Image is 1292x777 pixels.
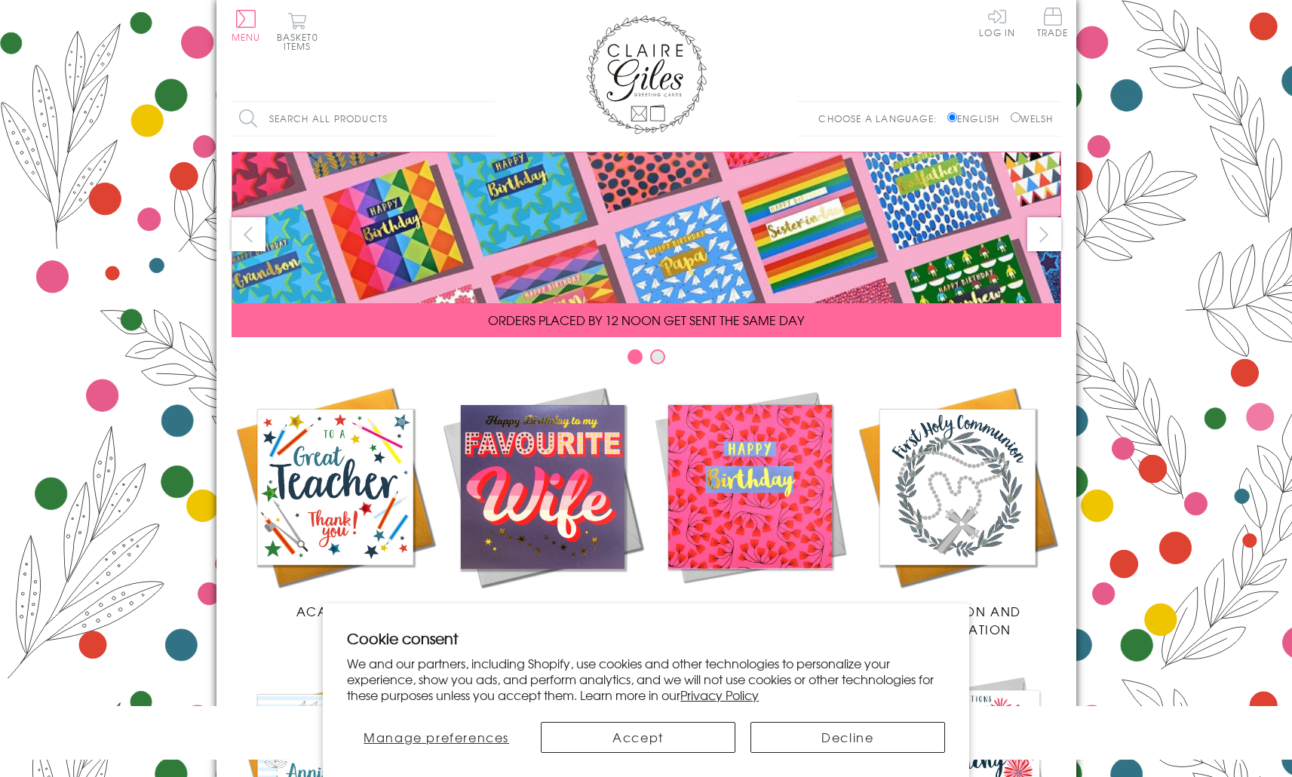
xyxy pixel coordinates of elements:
[1027,217,1061,251] button: next
[818,112,944,125] p: Choose a language:
[1037,8,1069,40] a: Trade
[347,656,945,702] p: We and our partners, including Shopify, use cookies and other technologies to personalize your ex...
[947,112,957,122] input: English
[232,102,496,136] input: Search all products
[284,30,318,53] span: 0 items
[347,628,945,649] h2: Cookie consent
[488,311,804,329] span: ORDERS PLACED BY 12 NOON GET SENT THE SAME DAY
[750,722,945,753] button: Decline
[1011,112,1054,125] label: Welsh
[347,722,526,753] button: Manage preferences
[439,383,646,620] a: New Releases
[296,602,374,620] span: Academic
[628,349,643,364] button: Carousel Page 1 (Current Slide)
[541,722,735,753] button: Accept
[947,112,1007,125] label: English
[232,10,261,41] button: Menu
[480,102,496,136] input: Search
[680,686,759,704] a: Privacy Policy
[364,728,509,746] span: Manage preferences
[650,349,665,364] button: Carousel Page 2
[232,217,265,251] button: prev
[1037,8,1069,37] span: Trade
[232,383,439,620] a: Academic
[646,383,854,620] a: Birthdays
[493,602,591,620] span: New Releases
[1011,112,1020,122] input: Welsh
[854,383,1061,638] a: Communion and Confirmation
[586,15,707,134] img: Claire Giles Greetings Cards
[979,8,1015,37] a: Log In
[277,12,318,51] button: Basket0 items
[714,602,786,620] span: Birthdays
[893,602,1021,638] span: Communion and Confirmation
[232,349,1061,372] div: Carousel Pagination
[232,30,261,44] span: Menu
